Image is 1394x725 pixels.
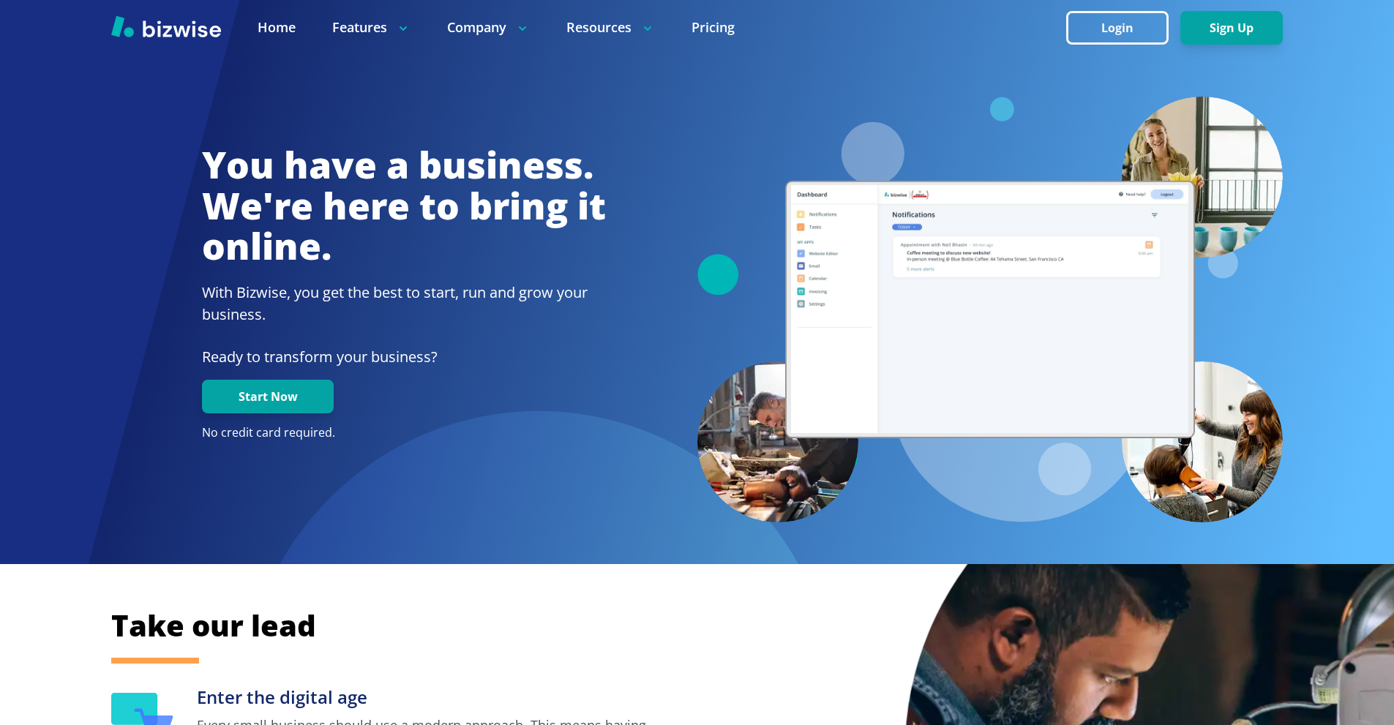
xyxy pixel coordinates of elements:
[111,606,1209,645] h2: Take our lead
[447,18,530,37] p: Company
[332,18,411,37] p: Features
[202,145,606,267] h1: You have a business. We're here to bring it online.
[1180,21,1283,35] a: Sign Up
[202,390,334,404] a: Start Now
[202,425,606,441] p: No credit card required.
[202,380,334,413] button: Start Now
[202,282,606,326] h2: With Bizwise, you get the best to start, run and grow your business.
[258,18,296,37] a: Home
[566,18,655,37] p: Resources
[1180,11,1283,45] button: Sign Up
[111,15,221,37] img: Bizwise Logo
[197,685,660,710] h3: Enter the digital age
[692,18,735,37] a: Pricing
[1066,11,1169,45] button: Login
[1066,21,1180,35] a: Login
[202,346,606,368] p: Ready to transform your business?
